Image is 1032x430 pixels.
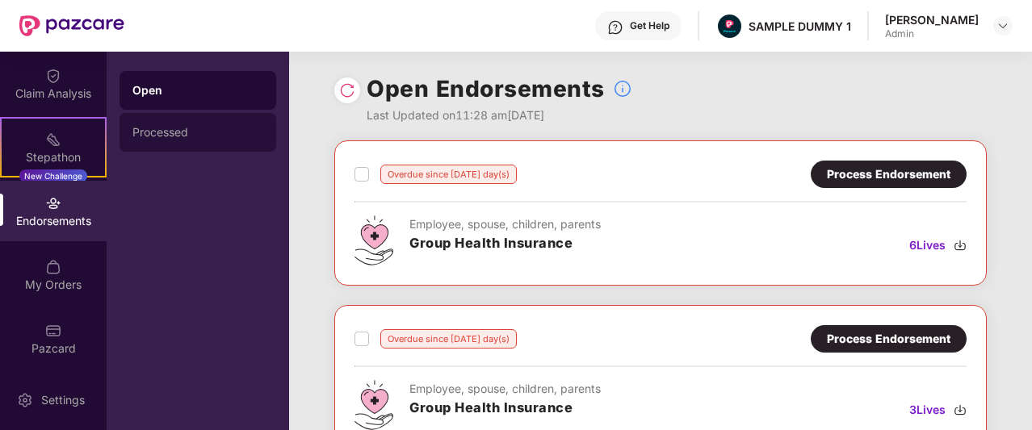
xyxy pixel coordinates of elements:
[749,19,851,34] div: SAMPLE DUMMY 1
[827,330,950,348] div: Process Endorsement
[132,126,263,139] div: Processed
[909,401,946,419] span: 3 Lives
[45,323,61,339] img: svg+xml;base64,PHN2ZyBpZD0iUGF6Y2FyZCIgeG1sbnM9Imh0dHA6Ly93d3cudzMub3JnLzIwMDAvc3ZnIiB3aWR0aD0iMj...
[718,15,741,38] img: Pazcare_Alternative_logo-01-01.png
[409,398,601,419] h3: Group Health Insurance
[409,233,601,254] h3: Group Health Insurance
[45,68,61,84] img: svg+xml;base64,PHN2ZyBpZD0iQ2xhaW0iIHhtbG5zPSJodHRwOi8vd3d3LnczLm9yZy8yMDAwL3N2ZyIgd2lkdGg9IjIwIi...
[132,82,263,98] div: Open
[36,392,90,408] div: Settings
[380,329,517,349] div: Overdue since [DATE] day(s)
[45,132,61,148] img: svg+xml;base64,PHN2ZyB4bWxucz0iaHR0cDovL3d3dy53My5vcmcvMjAwMC9zdmciIHdpZHRoPSIyMSIgaGVpZ2h0PSIyMC...
[954,403,967,416] img: svg+xml;base64,PHN2ZyBpZD0iRG93bmxvYWQtMzJ4MzIiIHhtbG5zPSJodHRwOi8vd3d3LnczLm9yZy8yMDAwL3N2ZyIgd2...
[630,19,669,32] div: Get Help
[827,165,950,183] div: Process Endorsement
[409,380,601,398] div: Employee, spouse, children, parents
[354,380,393,430] img: svg+xml;base64,PHN2ZyB4bWxucz0iaHR0cDovL3d3dy53My5vcmcvMjAwMC9zdmciIHdpZHRoPSI0Ny43MTQiIGhlaWdodD...
[909,236,946,254] span: 6 Lives
[45,259,61,275] img: svg+xml;base64,PHN2ZyBpZD0iTXlfT3JkZXJzIiBkYXRhLW5hbWU9Ik15IE9yZGVycyIgeG1sbnM9Imh0dHA6Ly93d3cudz...
[613,79,632,98] img: svg+xml;base64,PHN2ZyBpZD0iSW5mb18tXzMyeDMyIiBkYXRhLW5hbWU9IkluZm8gLSAzMngzMiIgeG1sbnM9Imh0dHA6Ly...
[367,106,632,124] div: Last Updated on 11:28 am[DATE]
[607,19,623,35] img: svg+xml;base64,PHN2ZyBpZD0iSGVscC0zMngzMiIgeG1sbnM9Imh0dHA6Ly93d3cudzMub3JnLzIwMDAvc3ZnIiB3aWR0aD...
[45,195,61,211] img: svg+xml;base64,PHN2ZyBpZD0iRW5kb3JzZW1lbnRzIiB4bWxucz0iaHR0cDovL3d3dy53My5vcmcvMjAwMC9zdmciIHdpZH...
[954,239,967,252] img: svg+xml;base64,PHN2ZyBpZD0iRG93bmxvYWQtMzJ4MzIiIHhtbG5zPSJodHRwOi8vd3d3LnczLm9yZy8yMDAwL3N2ZyIgd2...
[339,82,355,98] img: svg+xml;base64,PHN2ZyBpZD0iUmVsb2FkLTMyeDMyIiB4bWxucz0iaHR0cDovL3d3dy53My5vcmcvMjAwMC9zdmciIHdpZH...
[380,165,517,184] div: Overdue since [DATE] day(s)
[19,169,87,182] div: New Challenge
[19,15,124,36] img: New Pazcare Logo
[885,12,979,27] div: [PERSON_NAME]
[354,215,393,265] img: svg+xml;base64,PHN2ZyB4bWxucz0iaHR0cDovL3d3dy53My5vcmcvMjAwMC9zdmciIHdpZHRoPSI0Ny43MTQiIGhlaWdodD...
[409,215,601,233] div: Employee, spouse, children, parents
[885,27,979,40] div: Admin
[2,149,105,165] div: Stepathon
[996,19,1009,32] img: svg+xml;base64,PHN2ZyBpZD0iRHJvcGRvd24tMzJ4MzIiIHhtbG5zPSJodHRwOi8vd3d3LnczLm9yZy8yMDAwL3N2ZyIgd2...
[17,392,33,408] img: svg+xml;base64,PHN2ZyBpZD0iU2V0dGluZy0yMHgyMCIgeG1sbnM9Imh0dHA6Ly93d3cudzMub3JnLzIwMDAvc3ZnIiB3aW...
[367,71,605,106] h1: Open Endorsements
